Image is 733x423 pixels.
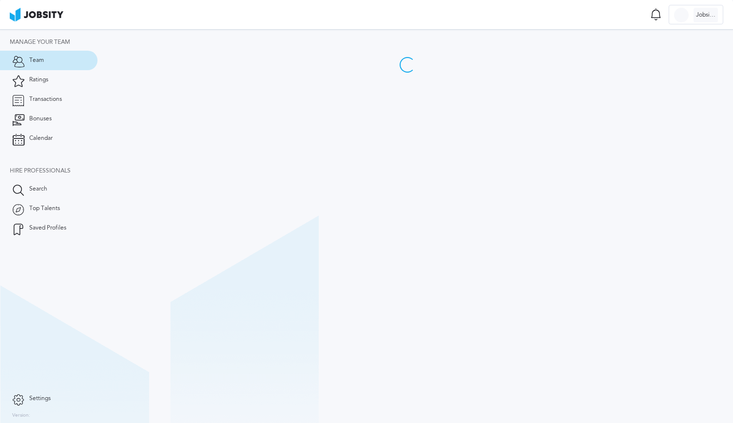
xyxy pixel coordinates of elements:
[29,96,62,103] span: Transactions
[29,225,66,231] span: Saved Profiles
[10,168,97,174] div: Hire Professionals
[10,39,97,46] div: Manage your team
[29,115,52,122] span: Bonuses
[29,205,60,212] span: Top Talents
[29,186,47,192] span: Search
[12,413,30,419] label: Version:
[29,395,51,402] span: Settings
[10,8,63,21] img: ab4bad089aa723f57921c736e9817d99.png
[694,12,718,19] p: Jobsity LLC
[29,57,44,64] span: Team
[29,135,53,142] span: Calendar
[669,5,723,24] button: Jobsity LLC
[29,77,48,83] span: Ratings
